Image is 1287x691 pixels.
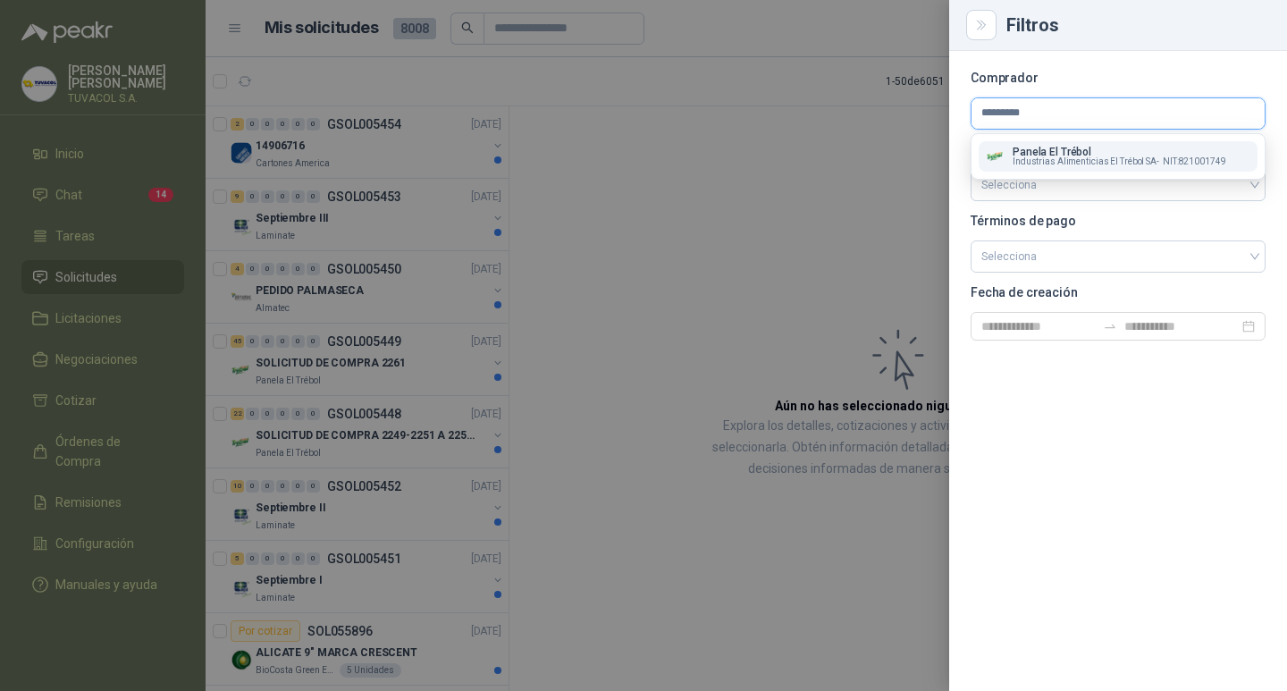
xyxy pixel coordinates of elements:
span: Industrias Alimenticias El Trébol SA - [1013,157,1159,166]
button: Company LogoPanela El TrébolIndustrias Alimenticias El Trébol SA-NIT:821001749 [979,141,1258,172]
div: Filtros [1006,16,1266,34]
img: Company Logo [986,147,1005,166]
p: Panela El Trébol [1013,147,1226,157]
p: Comprador [971,72,1266,83]
button: Close [971,14,992,36]
span: to [1103,319,1117,333]
span: NIT : 821001749 [1163,157,1226,166]
span: swap-right [1103,319,1117,333]
p: Fecha de creación [971,287,1266,298]
p: Términos de pago [971,215,1266,226]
